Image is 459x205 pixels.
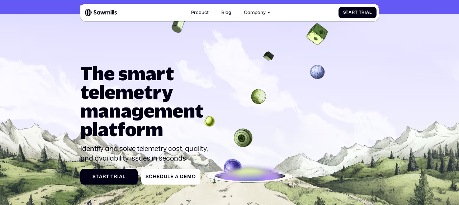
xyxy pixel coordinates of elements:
[339,7,377,19] a: StartTrial
[361,10,365,15] span: r
[365,10,366,15] span: i
[114,174,117,179] span: r
[184,174,187,179] span: e
[164,174,167,179] span: u
[355,10,358,15] span: t
[359,10,362,15] span: T
[157,174,160,179] span: e
[343,10,346,15] span: S
[175,174,179,179] span: a
[187,174,192,179] span: m
[123,174,126,179] span: l
[352,10,355,15] span: r
[93,174,96,179] span: S
[141,169,200,185] a: ScheduleaDemo
[366,10,369,15] span: a
[149,174,153,179] span: c
[117,174,119,179] span: i
[160,174,164,179] span: d
[80,169,138,185] a: StartTrial
[180,174,184,179] span: D
[349,10,352,15] span: a
[188,6,212,19] a: Product
[80,144,213,163] p: Identify and solve telemetry cost, quality, and availability issues in seconds
[369,10,372,15] span: l
[192,174,196,179] span: o
[218,6,235,19] a: Blog
[119,174,123,179] span: a
[96,174,99,179] span: t
[241,6,274,19] div: Company
[346,10,349,15] span: t
[167,174,170,179] span: l
[146,174,149,179] span: S
[103,174,106,179] span: r
[99,174,103,179] span: a
[110,174,114,179] span: T
[80,64,213,138] h1: The smart telemetry management platform
[153,174,157,179] span: h
[244,10,266,15] div: Company
[106,174,109,179] span: t
[170,174,174,179] span: e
